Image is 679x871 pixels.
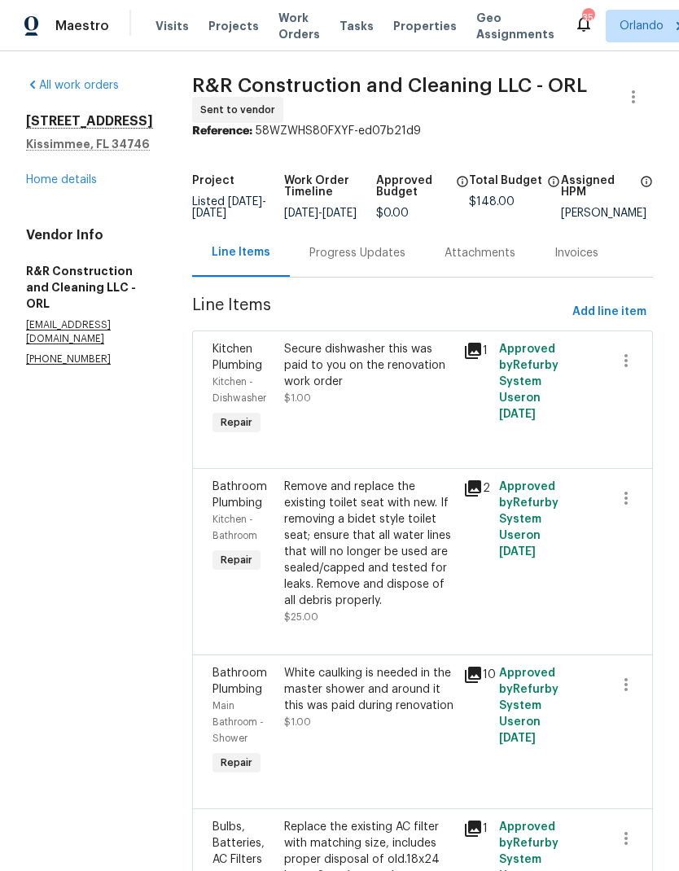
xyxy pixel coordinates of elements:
div: Progress Updates [309,245,405,261]
span: $1.00 [284,393,311,403]
h4: Vendor Info [26,227,153,243]
span: Maestro [55,18,109,34]
span: [DATE] [499,546,536,558]
span: Bathroom Plumbing [212,667,267,695]
span: The hpm assigned to this work order. [640,175,653,208]
span: - [284,208,357,219]
button: Add line item [566,297,653,327]
span: Kitchen - Bathroom [212,514,257,541]
span: [DATE] [284,208,318,219]
span: [DATE] [499,733,536,744]
span: Orlando [620,18,664,34]
div: White caulking is needed in the master shower and around it this was paid during renovation [284,665,453,714]
div: 58WZWHS80FXYF-ed07b21d9 [192,123,653,139]
h5: R&R Construction and Cleaning LLC - ORL [26,263,153,312]
span: [DATE] [192,208,226,219]
div: Remove and replace the existing toilet seat with new. If removing a bidet style toilet seat; ensu... [284,479,453,609]
div: Attachments [445,245,515,261]
span: Repair [214,414,259,431]
b: Reference: [192,125,252,137]
h5: Project [192,175,234,186]
h5: Approved Budget [376,175,450,198]
span: Kitchen - Dishwasher [212,377,266,403]
span: $148.00 [469,196,515,208]
div: 10 [463,665,489,685]
span: Repair [214,755,259,771]
span: Approved by Refurby System User on [499,344,559,420]
span: Projects [208,18,259,34]
a: All work orders [26,80,119,91]
span: Repair [214,552,259,568]
span: Listed [192,196,266,219]
div: Line Items [212,244,270,260]
span: Add line item [572,302,646,322]
div: 35 [582,10,594,26]
span: $25.00 [284,612,318,622]
h5: Work Order Timeline [284,175,376,198]
span: Kitchen Plumbing [212,344,262,371]
div: [PERSON_NAME] [561,208,653,219]
div: 1 [463,341,489,361]
span: Bathroom Plumbing [212,481,267,509]
h5: Total Budget [469,175,542,186]
span: Properties [393,18,457,34]
span: Visits [156,18,189,34]
div: 2 [463,479,489,498]
h5: Assigned HPM [561,175,635,198]
span: Sent to vendor [200,102,282,118]
span: - [192,196,266,219]
div: 1 [463,819,489,838]
span: The total cost of line items that have been proposed by Opendoor. This sum includes line items th... [547,175,560,196]
span: Geo Assignments [476,10,554,42]
span: Bulbs, Batteries, AC Filters [212,821,265,865]
span: [DATE] [322,208,357,219]
span: $0.00 [376,208,409,219]
span: The total cost of line items that have been approved by both Opendoor and the Trade Partner. This... [456,175,469,208]
span: $1.00 [284,717,311,727]
span: Approved by Refurby System User on [499,667,559,744]
span: [DATE] [228,196,262,208]
span: Line Items [192,297,566,327]
span: Tasks [339,20,374,32]
div: Invoices [554,245,598,261]
span: Main Bathroom - Shower [212,701,264,743]
span: [DATE] [499,409,536,420]
a: Home details [26,174,97,186]
span: R&R Construction and Cleaning LLC - ORL [192,76,587,95]
span: Work Orders [278,10,320,42]
span: Approved by Refurby System User on [499,481,559,558]
div: Secure dishwasher this was paid to you on the renovation work order [284,341,453,390]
